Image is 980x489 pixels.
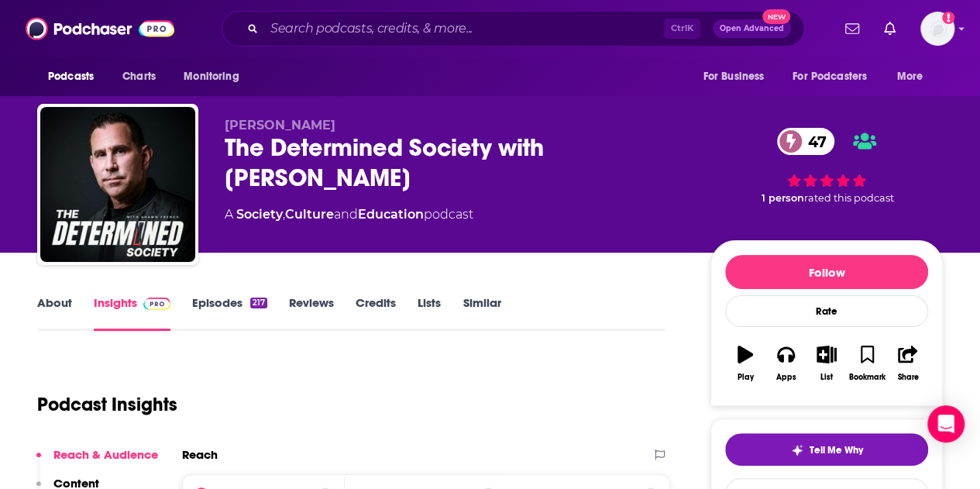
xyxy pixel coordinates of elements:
[920,12,954,46] button: Show profile menu
[725,255,928,289] button: Follow
[289,295,334,331] a: Reviews
[334,207,358,222] span: and
[725,433,928,466] button: tell me why sparkleTell Me Why
[36,447,158,476] button: Reach & Audience
[264,16,664,41] input: Search podcasts, credits, & more...
[725,336,765,391] button: Play
[356,295,396,331] a: Credits
[920,12,954,46] img: User Profile
[358,207,424,222] a: Education
[418,295,441,331] a: Lists
[53,447,158,462] p: Reach & Audience
[713,19,791,38] button: Open AdvancedNew
[738,373,754,382] div: Play
[720,25,784,33] span: Open Advanced
[886,62,943,91] button: open menu
[839,15,865,42] a: Show notifications dropdown
[804,192,894,204] span: rated this podcast
[791,444,803,456] img: tell me why sparkle
[782,62,889,91] button: open menu
[920,12,954,46] span: Logged in as SarahCBreivogel
[777,128,834,155] a: 47
[927,405,965,443] div: Open Intercom Messenger
[942,12,954,24] svg: Add a profile image
[40,107,195,262] img: The Determined Society with Shawn French
[897,66,923,88] span: More
[847,336,887,391] button: Bookmark
[192,295,267,331] a: Episodes217
[765,336,806,391] button: Apps
[122,66,156,88] span: Charts
[37,295,72,331] a: About
[793,66,867,88] span: For Podcasters
[173,62,259,91] button: open menu
[888,336,928,391] button: Share
[94,295,170,331] a: InsightsPodchaser Pro
[236,207,283,222] a: Society
[810,444,863,456] span: Tell Me Why
[710,118,943,214] div: 47 1 personrated this podcast
[725,295,928,327] div: Rate
[37,62,114,91] button: open menu
[462,295,500,331] a: Similar
[806,336,847,391] button: List
[285,207,334,222] a: Culture
[112,62,165,91] a: Charts
[37,393,177,416] h1: Podcast Insights
[820,373,833,382] div: List
[283,207,285,222] span: ,
[26,14,174,43] img: Podchaser - Follow, Share and Rate Podcasts
[184,66,239,88] span: Monitoring
[664,19,700,39] span: Ctrl K
[225,118,335,133] span: [PERSON_NAME]
[225,205,473,224] div: A podcast
[703,66,764,88] span: For Business
[878,15,902,42] a: Show notifications dropdown
[222,11,804,46] div: Search podcasts, credits, & more...
[48,66,94,88] span: Podcasts
[776,373,796,382] div: Apps
[692,62,783,91] button: open menu
[762,192,804,204] span: 1 person
[897,373,918,382] div: Share
[849,373,885,382] div: Bookmark
[793,128,834,155] span: 47
[762,9,790,24] span: New
[182,447,218,462] h2: Reach
[143,298,170,310] img: Podchaser Pro
[250,298,267,308] div: 217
